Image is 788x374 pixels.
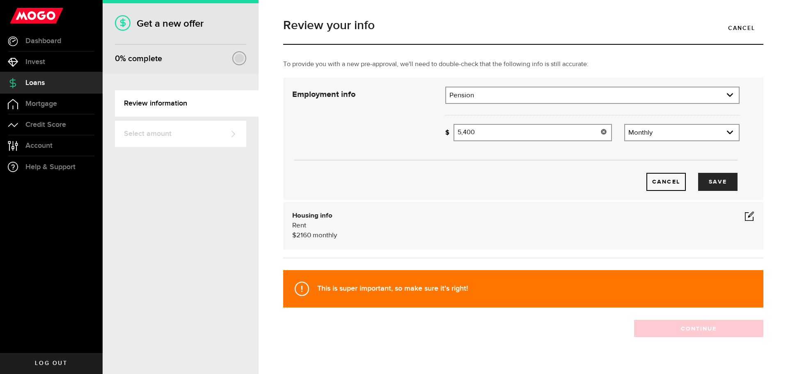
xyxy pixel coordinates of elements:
span: Credit Score [25,121,66,128]
a: Cancel [720,19,763,37]
a: expand select [446,87,739,103]
span: Log out [35,360,67,366]
span: 0 [115,54,120,64]
b: Housing info [292,212,332,219]
button: Open LiveChat chat widget [7,3,31,28]
span: Account [25,142,53,149]
h1: Review your info [283,19,763,32]
button: Continue [634,320,763,337]
span: monthly [313,232,337,239]
span: Dashboard [25,37,61,45]
button: Save [698,173,738,191]
span: Invest [25,58,45,66]
h1: Get a new offer [115,18,246,30]
span: Help & Support [25,163,76,171]
span: Loans [25,79,45,87]
div: % complete [115,51,162,66]
strong: Employment info [292,90,355,99]
span: Mortgage [25,100,57,108]
p: To provide you with a new pre-approval, we'll need to double-check that the following info is sti... [283,60,763,69]
span: Rent [292,222,306,229]
a: Review information [115,90,259,117]
span: $ [292,232,296,239]
a: Select amount [115,121,246,147]
a: expand select [625,125,739,140]
button: Cancel [646,173,686,191]
span: 2160 [296,232,311,239]
strong: This is super important, so make sure it's right! [317,284,468,293]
